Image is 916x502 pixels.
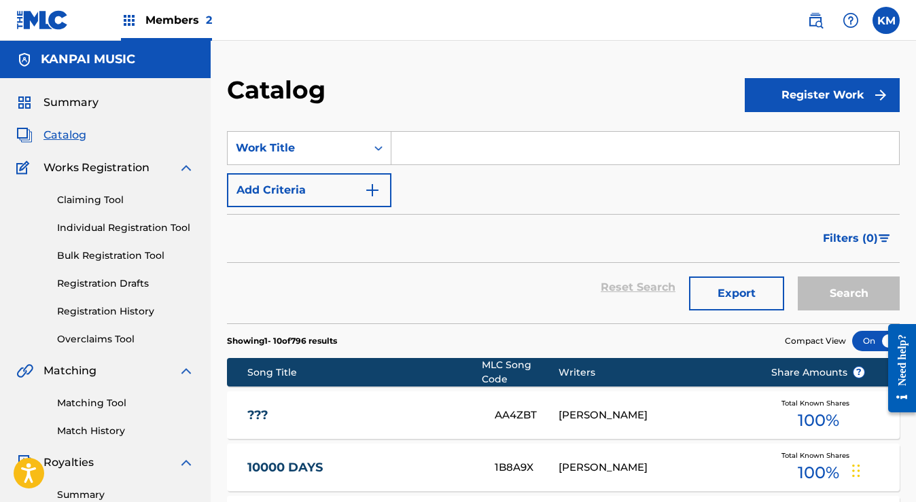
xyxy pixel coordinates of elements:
button: Filters (0) [815,221,900,255]
img: Catalog [16,127,33,143]
a: CatalogCatalog [16,127,86,143]
a: Registration History [57,304,194,319]
span: Compact View [785,335,846,347]
a: Individual Registration Tool [57,221,194,235]
img: MLC Logo [16,10,69,30]
div: Song Title [247,365,482,380]
span: 2 [206,14,212,26]
img: Matching [16,363,33,379]
form: Search Form [227,131,900,323]
span: Royalties [43,454,94,471]
span: Summary [43,94,99,111]
a: Matching Tool [57,396,194,410]
a: Claiming Tool [57,193,194,207]
div: [PERSON_NAME] [559,460,750,476]
img: filter [879,234,890,243]
img: expand [178,363,194,379]
iframe: Resource Center [878,314,916,423]
h5: KANPAI MUSIC [41,52,135,67]
a: Overclaims Tool [57,332,194,346]
div: 1B8A9X [495,460,559,476]
a: Bulk Registration Tool [57,249,194,263]
span: Matching [43,363,96,379]
div: Work Title [236,140,358,156]
img: 9d2ae6d4665cec9f34b9.svg [364,182,381,198]
iframe: Chat Widget [848,437,916,502]
span: 100 % [798,408,839,433]
img: f7272a7cc735f4ea7f67.svg [873,87,889,103]
img: search [807,12,824,29]
div: [PERSON_NAME] [559,408,750,423]
a: SummarySummary [16,94,99,111]
img: Top Rightsholders [121,12,137,29]
button: Register Work [745,78,900,112]
img: help [843,12,859,29]
span: Share Amounts [771,365,865,380]
button: Add Criteria [227,173,391,207]
span: Members [145,12,212,28]
span: Total Known Shares [781,398,855,408]
img: Summary [16,94,33,111]
div: MLC Song Code [482,358,559,387]
div: Drag [852,450,860,491]
a: Registration Drafts [57,276,194,291]
img: Accounts [16,52,33,68]
span: Works Registration [43,160,149,176]
div: Help [837,7,864,34]
h2: Catalog [227,75,332,105]
a: Match History [57,424,194,438]
img: expand [178,454,194,471]
div: Writers [559,365,750,380]
img: Royalties [16,454,33,471]
a: 10000 DAYS [247,460,476,476]
div: AA4ZBT [495,408,559,423]
div: User Menu [873,7,900,34]
span: Filters ( 0 ) [823,230,878,247]
span: ? [853,367,864,378]
p: Showing 1 - 10 of 796 results [227,335,337,347]
a: ??? [247,408,476,423]
span: 100 % [798,461,839,485]
span: Total Known Shares [781,450,855,461]
a: Public Search [802,7,829,34]
img: expand [178,160,194,176]
button: Export [689,276,784,310]
a: Summary [57,488,194,502]
img: Works Registration [16,160,34,176]
span: Catalog [43,127,86,143]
